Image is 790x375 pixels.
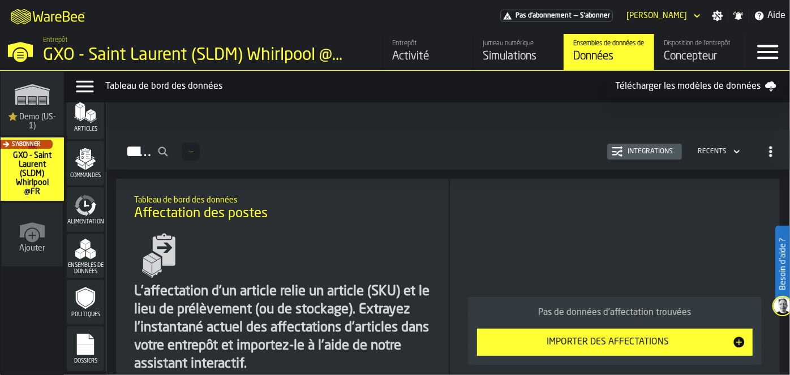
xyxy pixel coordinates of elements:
div: Simulations [483,49,555,64]
label: button-toggle-Menu [745,34,790,70]
a: link-to-/wh/i/a82c246d-7aa6-41b3-9d69-3ecc1df984f2/data [564,34,654,70]
h2: Sub Title [134,193,430,205]
div: Pas de données d'affectation trouvées [477,306,753,320]
li: menu Ensembles de données [67,234,104,279]
div: Jumeau numérique [483,40,555,48]
span: Commandes [67,173,104,179]
label: Besoin d'aide ? [776,227,789,301]
div: ButtonLoadMore-En savoir plus-Prévenir-Première-Dernière [177,143,204,161]
button: button-Intégrations [607,144,682,160]
span: Dossiers [67,358,104,364]
span: Affectation des postes [134,205,268,223]
label: button-toggle-Paramètres [707,10,728,21]
a: link-to-/wh/i/a82c246d-7aa6-41b3-9d69-3ecc1df984f2/simulations [1,137,64,203]
li: menu Alimentation [67,187,104,232]
a: link-to-/wh/new [2,203,63,269]
div: Tableau de bord des données [105,80,606,93]
label: button-toggle-Aide [749,9,790,23]
div: DropdownMenuValue-4 [698,148,727,156]
div: DropdownMenuValue-Salma HICHAM [626,11,687,20]
a: link-to-/wh/i/a82c246d-7aa6-41b3-9d69-3ecc1df984f2/feed/ [383,34,473,70]
div: Abonnement au menu [500,10,613,22]
label: button-toggle-Menu Données [69,75,101,98]
div: DropdownMenuValue-4 [693,145,742,158]
span: Ajouter [19,244,45,253]
a: link-to-/wh/i/a82c246d-7aa6-41b3-9d69-3ecc1df984f2/pricing/ [500,10,613,22]
div: Ensembles de données de l'entrepôt [573,40,645,48]
div: Importer des affectations [484,335,732,349]
div: Intégrations [623,148,677,156]
label: button-toggle-Notifications [728,10,749,21]
span: S'abonner [12,141,40,148]
span: Articles [67,126,104,132]
span: — [574,12,578,20]
h2: button-Missions [107,130,790,170]
a: link-to-/wh/i/103622fe-4b04-4da1-b95f-2619b9c959cc/simulations [1,72,64,137]
span: ⭐ Demo (US-1) [5,113,59,131]
span: Alimentation [67,219,104,225]
li: menu Politiques [67,280,104,325]
span: Entrepôt [43,36,68,44]
span: Politiques [67,312,104,318]
div: title-Affectation des postes [125,188,439,229]
div: Données [573,49,645,64]
a: link-to-/wh/i/a82c246d-7aa6-41b3-9d69-3ecc1df984f2/designer [654,34,745,70]
span: Pas d'abonnement [516,12,572,20]
span: Aide [767,9,785,23]
div: DropdownMenuValue-Salma HICHAM [622,9,703,23]
span: Ensembles de données [67,262,104,275]
li: menu Dossiers [67,326,104,372]
span: — [188,148,193,156]
div: L'affectation d'un article relie un article (SKU) et le lieu de prélèvement (ou de stockage). Ext... [134,283,430,373]
div: GXO - Saint Laurent (SLDM) Whirlpool @FR [43,45,349,66]
span: S'abonner [580,12,610,20]
div: Concepteur [664,49,736,64]
li: menu Commandes [67,141,104,186]
div: Activité [392,49,464,64]
a: link-to-/wh/i/a82c246d-7aa6-41b3-9d69-3ecc1df984f2/simulations [473,34,564,70]
a: Télécharger les modèles de données [606,75,785,98]
li: menu Articles [67,94,104,140]
div: Entrepôt [392,40,464,48]
button: button-Importer des affectations [477,329,753,356]
div: Disposition de l'entrepôt [664,40,736,48]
